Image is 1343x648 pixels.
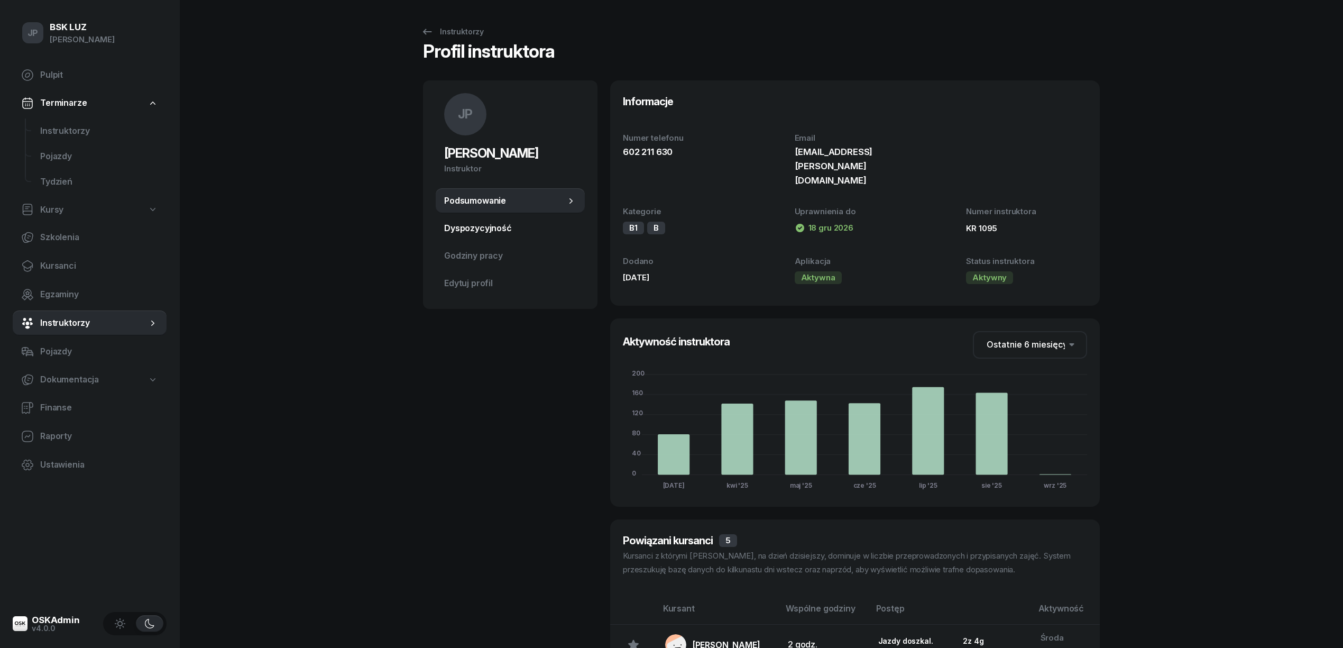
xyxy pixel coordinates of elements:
[13,253,167,279] a: Kursanci
[421,25,484,38] div: Instruktorzy
[632,369,645,377] tspan: 200
[444,162,576,176] div: Instruktor
[40,231,158,244] span: Szkolenia
[13,225,167,250] a: Szkolenia
[458,108,473,121] span: JP
[795,222,853,234] div: 18 gru 2026
[50,33,115,47] div: [PERSON_NAME]
[444,194,566,208] span: Podsumowanie
[870,601,1032,624] th: Postęp
[436,188,585,214] a: Podsumowanie
[13,395,167,421] a: Finanse
[632,389,643,397] tspan: 160
[411,21,493,42] a: Instruktorzy
[50,23,115,32] div: BSK LUZ
[795,271,842,284] div: Aktywna
[623,145,744,159] div: 602 211 630
[623,131,744,145] div: Numer telefonu
[878,636,933,645] span: Jazdy doszkal.
[13,424,167,449] a: Raporty
[40,373,99,387] span: Dokumentacja
[444,277,576,290] span: Edytuj profil
[32,616,80,625] div: OSKAdmin
[1032,601,1100,624] th: Aktywność
[436,243,585,269] a: Godziny pracy
[436,271,585,296] a: Edytuj profil
[13,616,27,631] img: logo-xs@2x.png
[966,205,1087,218] div: Numer instruktora
[13,62,167,88] a: Pulpit
[13,368,167,392] a: Dokumentacja
[963,636,983,645] div: 2 z 4g
[795,254,916,268] div: Aplikacja
[623,271,744,285] div: [DATE]
[966,271,1013,284] div: Aktywny
[632,409,643,417] tspan: 120
[966,254,1087,268] div: Status instruktora
[1044,482,1066,490] tspan: wrz '25
[40,316,148,330] span: Instruktorzy
[719,534,737,547] div: 5
[423,42,555,68] div: Profil instruktora
[40,345,158,359] span: Pojazdy
[632,429,640,437] tspan: 80
[657,601,779,624] th: Kursant
[13,311,167,336] a: Instruktorzy
[919,482,937,490] tspan: lip '25
[623,93,673,110] h3: Informacje
[40,203,63,217] span: Kursy
[623,549,1087,576] div: Kursanci z którymi [PERSON_NAME], na dzień dzisiejszy, dominuje w liczbie przeprowadzonych i przy...
[623,205,744,218] div: Kategorie
[647,222,665,234] div: B
[436,216,585,241] a: Dyspozycyjność
[13,282,167,307] a: Egzaminy
[795,145,916,188] div: [EMAIL_ADDRESS][PERSON_NAME][DOMAIN_NAME]
[632,449,641,457] tspan: 40
[13,198,167,222] a: Kursy
[623,254,744,268] div: Dodano
[27,29,39,38] span: JP
[13,339,167,364] a: Pojazdy
[32,169,167,195] a: Tydzień
[444,145,576,162] h2: [PERSON_NAME]
[444,222,576,235] span: Dyspozycyjność
[40,68,158,82] span: Pulpit
[444,249,576,263] span: Godziny pracy
[623,532,713,549] h3: Powiązani kursanci
[40,96,87,110] span: Terminarze
[966,222,1087,235] div: KR 1095
[40,124,158,138] span: Instruktorzy
[853,482,876,490] tspan: cze '25
[981,482,1002,490] tspan: sie '25
[663,482,685,490] tspan: [DATE]
[790,482,812,490] tspan: maj '25
[40,175,158,189] span: Tydzień
[795,131,916,145] div: Email
[623,222,644,234] div: B1
[40,430,158,443] span: Raporty
[13,452,167,478] a: Ustawienia
[40,150,158,163] span: Pojazdy
[795,205,916,218] div: Uprawnienia do
[1041,631,1091,645] div: Środa
[726,482,748,490] tspan: kwi '25
[13,91,167,115] a: Terminarze
[32,625,80,632] div: v4.0.0
[32,144,167,169] a: Pojazdy
[40,288,158,302] span: Egzaminy
[32,118,167,144] a: Instruktorzy
[632,469,636,477] tspan: 0
[40,401,158,415] span: Finanse
[623,333,730,350] h3: Aktywność instruktora
[40,458,158,472] span: Ustawienia
[40,259,158,273] span: Kursanci
[779,601,870,624] th: Wspólne godziny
